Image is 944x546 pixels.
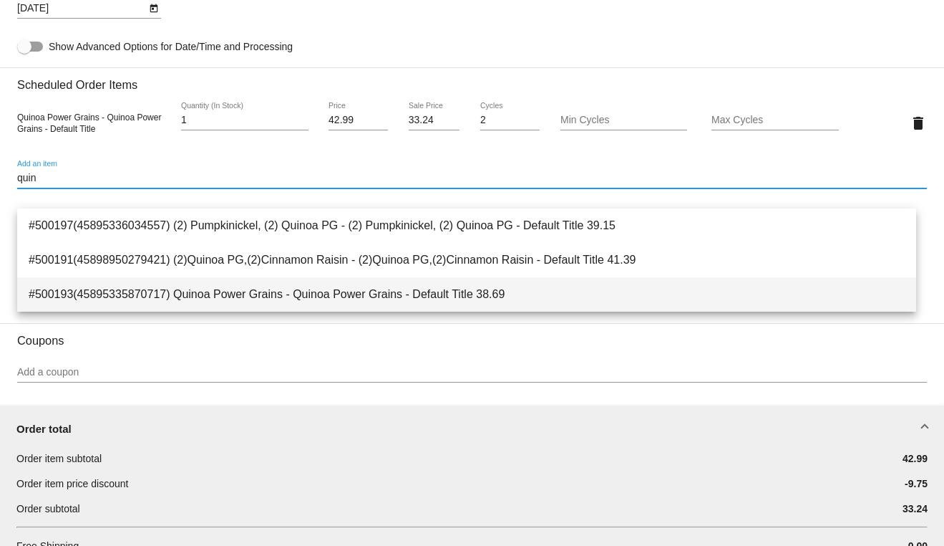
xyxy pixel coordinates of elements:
[29,209,905,243] span: #500197(45895336034557) (2) Pumpkinickel, (2) Quinoa PG - (2) Pumpkinickel, (2) Quinoa PG - Defau...
[49,39,293,54] span: Show Advanced Options for Date/Time and Processing
[17,173,927,184] input: Add an item
[181,115,308,126] input: Quantity (In Stock)
[29,243,905,277] span: #500191(45898950279421) (2)Quinoa PG,(2)Cinnamon Raisin - (2)Quinoa PG,(2)Cinnamon Raisin - Defau...
[17,367,927,378] input: Add a coupon
[29,277,905,312] span: #500193(45895335870717) Quinoa Power Grains - Quinoa Power Grains - Default Title 38.69
[902,503,928,514] span: 33.24
[329,115,388,126] input: Price
[480,115,540,126] input: Cycles
[910,115,927,132] mat-icon: delete
[902,453,928,464] span: 42.99
[17,3,146,14] input: Next Occurrence Date
[17,323,927,348] h3: Coupons
[16,453,102,464] span: Order item subtotal
[560,115,688,126] input: Min Cycles
[711,115,839,126] input: Max Cycles
[16,423,72,435] span: Order total
[905,478,928,489] span: -9.75
[409,115,460,126] input: Sale Price
[16,478,128,489] span: Order item price discount
[16,503,80,514] span: Order subtotal
[17,67,927,92] h3: Scheduled Order Items
[17,112,161,134] span: Quinoa Power Grains - Quinoa Power Grains - Default Title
